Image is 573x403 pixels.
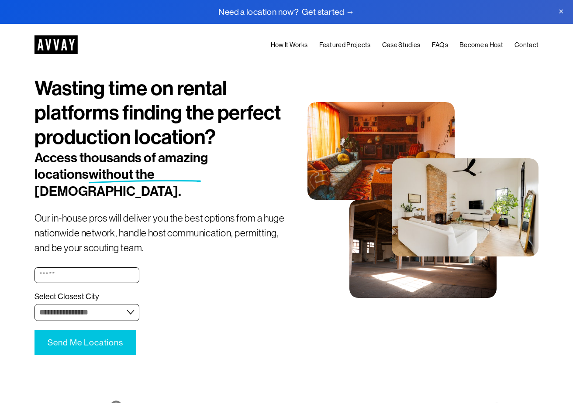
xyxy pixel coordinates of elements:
[514,40,538,51] a: Contact
[35,211,286,255] p: Our in-house pros will deliver you the best options from a huge nationwide network, handle host c...
[382,40,421,51] a: Case Studies
[35,292,99,302] span: Select Closest City
[35,167,181,199] span: without the [DEMOGRAPHIC_DATA].
[459,40,503,51] a: Become a Host
[35,76,286,150] h1: Wasting time on rental platforms finding the perfect production location?
[35,304,140,321] select: Select Closest City
[271,40,308,51] a: How It Works
[35,150,245,200] h2: Access thousands of amazing locations
[35,35,78,54] img: AVVAY - The First Nationwide Location Scouting Co.
[48,338,124,347] span: Send Me Locations
[35,330,137,355] button: Send Me LocationsSend Me Locations
[319,40,371,51] a: Featured Projects
[432,40,448,51] a: FAQs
